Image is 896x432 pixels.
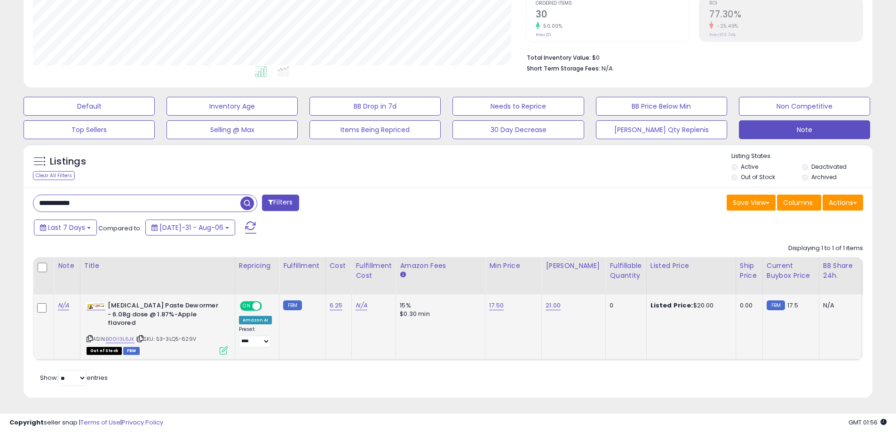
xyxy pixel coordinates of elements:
[739,97,870,116] button: Non Competitive
[783,198,813,207] span: Columns
[596,120,727,139] button: [PERSON_NAME] Qty Replenis
[787,301,798,310] span: 17.5
[610,261,642,281] div: Fulfillable Quantity
[400,310,478,318] div: $0.30 min
[40,373,108,382] span: Show: entries
[536,9,689,22] h2: 30
[452,97,584,116] button: Needs to Reprice
[400,261,481,271] div: Amazon Fees
[262,195,299,211] button: Filters
[239,326,272,347] div: Preset:
[767,261,815,281] div: Current Buybox Price
[823,195,863,211] button: Actions
[709,32,736,38] small: Prev: 103.74%
[741,173,775,181] label: Out of Stock
[540,23,562,30] small: 50.00%
[596,97,727,116] button: BB Price Below Min
[87,302,105,310] img: 31Y3T7tyLxL._SL40_.jpg
[167,97,298,116] button: Inventory Age
[34,220,97,236] button: Last 7 Days
[87,347,122,355] span: All listings that are currently out of stock and unavailable for purchase on Amazon
[489,261,538,271] div: Min Price
[731,152,872,161] p: Listing States:
[741,163,758,171] label: Active
[9,418,44,427] strong: Copyright
[87,301,228,353] div: ASIN:
[159,223,223,232] span: [DATE]-31 - Aug-06
[400,271,405,279] small: Amazon Fees.
[98,224,142,233] span: Compared to:
[80,418,120,427] a: Terms of Use
[50,155,86,168] h5: Listings
[24,97,155,116] button: Default
[777,195,821,211] button: Columns
[122,418,163,427] a: Privacy Policy
[767,300,785,310] small: FBM
[811,163,847,171] label: Deactivated
[546,261,602,271] div: [PERSON_NAME]
[788,244,863,253] div: Displaying 1 to 1 of 1 items
[239,316,272,324] div: Amazon AI
[709,1,863,6] span: ROI
[123,347,140,355] span: FBM
[602,64,613,73] span: N/A
[740,301,755,310] div: 0.00
[400,301,478,310] div: 15%
[309,120,441,139] button: Items Being Repriced
[239,261,275,271] div: Repricing
[33,171,75,180] div: Clear All Filters
[714,23,738,30] small: -25.49%
[650,261,732,271] div: Listed Price
[106,335,135,343] a: B00II3L6JK
[9,418,163,427] div: seller snap | |
[356,261,392,281] div: Fulfillment Cost
[283,261,321,271] div: Fulfillment
[527,64,600,72] b: Short Term Storage Fees:
[452,120,584,139] button: 30 Day Decrease
[58,301,69,310] a: N/A
[650,301,729,310] div: $20.00
[241,302,253,310] span: ON
[610,301,639,310] div: 0
[727,195,776,211] button: Save View
[848,418,887,427] span: 2025-08-14 01:56 GMT
[309,97,441,116] button: BB Drop in 7d
[356,301,367,310] a: N/A
[546,301,561,310] a: 21.00
[740,261,759,281] div: Ship Price
[283,300,301,310] small: FBM
[24,120,155,139] button: Top Sellers
[527,54,591,62] b: Total Inventory Value:
[58,261,76,271] div: Note
[739,120,870,139] button: Note
[823,261,857,281] div: BB Share 24h.
[145,220,235,236] button: [DATE]-31 - Aug-06
[136,335,196,343] span: | SKU: 53-3LQ5-629V
[650,301,693,310] b: Listed Price:
[527,51,856,63] li: $0
[709,9,863,22] h2: 77.30%
[261,302,276,310] span: OFF
[108,301,222,330] b: [MEDICAL_DATA] Paste Dewormer - 6.08g dose @ 1.87%-Apple flavored
[536,1,689,6] span: Ordered Items
[48,223,85,232] span: Last 7 Days
[84,261,231,271] div: Title
[823,301,854,310] div: N/A
[330,261,348,271] div: Cost
[330,301,343,310] a: 6.25
[489,301,504,310] a: 17.50
[536,32,551,38] small: Prev: 20
[811,173,837,181] label: Archived
[167,120,298,139] button: Selling @ Max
